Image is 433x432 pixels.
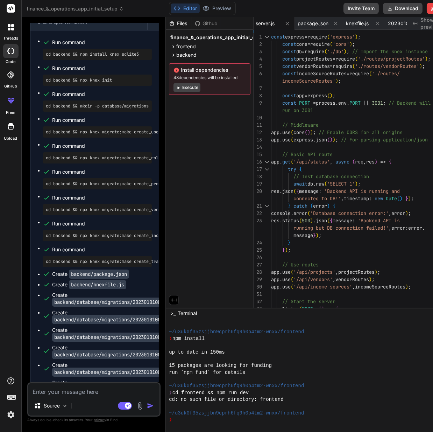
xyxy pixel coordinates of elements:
span: json [316,217,327,224]
span: ( [291,269,293,275]
span: app [271,137,279,143]
span: // For parsing application/json [341,137,428,143]
span: ) [335,78,338,84]
span: . [422,225,425,231]
span: require [307,34,327,40]
span: // Middleware [282,122,319,128]
button: Editor [171,4,200,13]
span: const [282,48,296,55]
span: { [296,188,299,194]
span: '/api/projects' [293,269,335,275]
span: // Enable CORS for all origins [319,129,403,135]
span: try [288,166,296,172]
span: finance_&_operations_app_initial_setup [170,34,266,41]
span: require [305,48,324,55]
span: run on 3001 [282,107,313,113]
span: ; [408,284,411,290]
span: ( [291,137,293,143]
div: 16 [254,158,262,166]
span: './routes/projectRoutes' [358,56,425,62]
span: ; [428,56,431,62]
span: req [355,159,363,165]
span: frontend [176,43,196,50]
span: : [352,217,355,224]
div: Create [52,271,129,278]
span: ( [310,203,313,209]
span: ; [377,269,380,275]
button: Invite Team [343,3,379,14]
span: ( [330,41,333,47]
span: . [313,217,316,224]
span: . [279,129,282,135]
span: json [282,188,293,194]
span: ; [372,276,375,283]
pre: cd backend && npx knex migrate:make create_transactions_table [46,259,149,264]
div: 30 [254,283,262,291]
span: ) [425,56,428,62]
span: require [349,70,369,77]
span: incomeSourceRoutes' [282,78,335,84]
span: . [335,100,338,106]
img: Pick Models [62,403,68,409]
span: . [279,137,282,143]
span: ) [405,210,408,216]
div: 7 [254,85,262,92]
span: Run command [52,246,152,253]
span: error [293,210,307,216]
span: incomeSourceRoutes [355,284,405,290]
span: app [271,159,279,165]
span: ( [352,159,355,165]
span: { [389,159,391,165]
span: ) [400,195,403,202]
div: Create [52,281,126,288]
span: , [389,225,391,231]
span: app [271,284,279,290]
div: 4 [254,55,262,63]
span: , [333,276,335,283]
span: catch [293,203,307,209]
img: settings [5,409,17,421]
span: ) [307,129,310,135]
span: = [305,34,307,40]
span: projectRoutes [296,56,333,62]
span: Run command [52,91,152,98]
span: ) [333,137,335,143]
img: icon [147,402,154,409]
span: . [279,306,282,312]
span: } [405,195,408,202]
span: Run command [52,39,152,46]
span: '/api/income-sources' [293,284,352,290]
span: vendorRoutes [335,276,369,283]
div: Click to collapse the range. [263,166,272,173]
div: 3 [254,48,262,55]
span: ; [319,232,321,238]
span: ) [405,284,408,290]
pre: cd backend && npx knex migrate:make create_vendors_table [46,207,149,212]
span: Run command [52,142,152,149]
span: env [338,100,347,106]
span: get [282,159,291,165]
span: const [282,70,296,77]
span: { [333,203,335,209]
span: ( [327,92,330,99]
div: 10 [254,114,262,121]
span: . [279,217,282,224]
span: error [391,225,405,231]
div: 32 [254,298,262,305]
span: '/api/vendors' [293,276,333,283]
span: running but DB connection failed!' [293,225,389,231]
span: server.js [256,20,275,27]
label: prem [6,110,15,116]
span: ) [316,232,319,238]
span: require [335,56,355,62]
span: ) [375,159,377,165]
span: const [282,92,296,99]
span: ) [419,63,422,69]
button: Preview [200,4,234,13]
span: Run command [52,220,152,227]
code: backend/database/migrations/20230101000000_create_users_table.js [52,298,235,307]
div: 23 [254,217,262,224]
pre: cd backend && mkdir -p database/migrations [46,103,149,109]
span: = [302,48,305,55]
span: ; [383,100,386,106]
